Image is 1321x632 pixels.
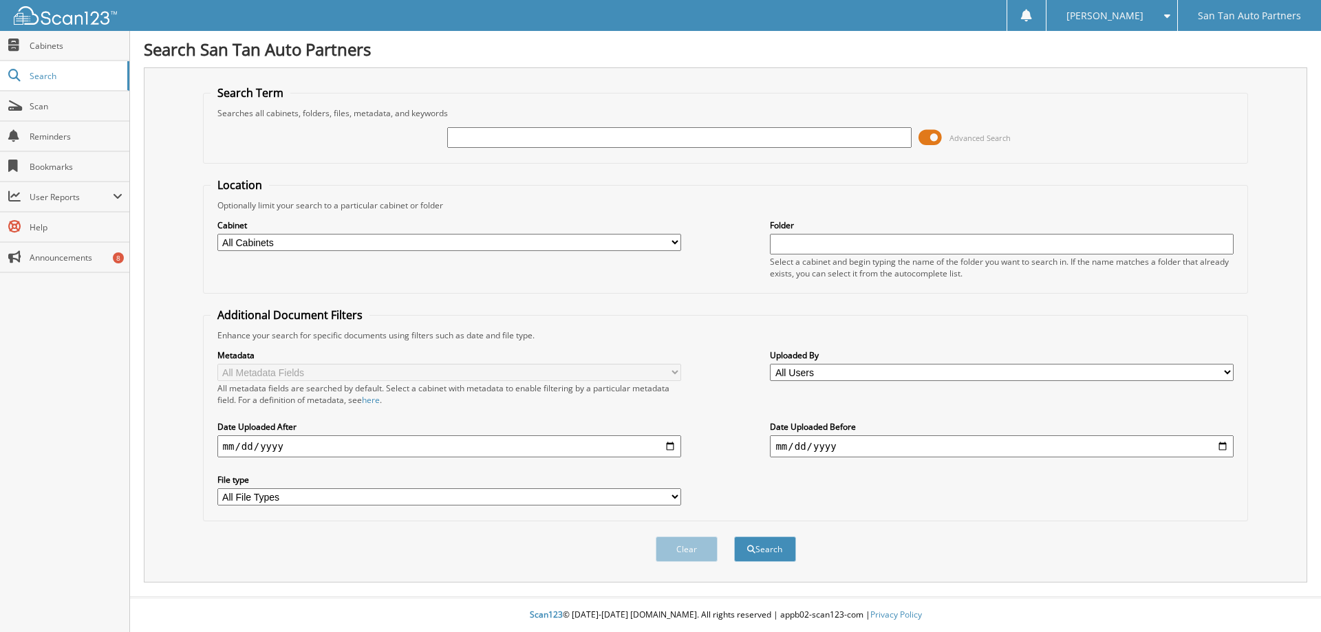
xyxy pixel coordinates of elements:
button: Search [734,536,796,562]
span: San Tan Auto Partners [1198,12,1301,20]
div: © [DATE]-[DATE] [DOMAIN_NAME]. All rights reserved | appb02-scan123-com | [130,598,1321,632]
img: scan123-logo-white.svg [14,6,117,25]
span: Announcements [30,252,122,263]
label: Folder [770,219,1234,231]
span: Search [30,70,120,82]
span: Cabinets [30,40,122,52]
a: Privacy Policy [870,609,922,620]
div: 8 [113,252,124,263]
legend: Search Term [211,85,290,100]
span: Reminders [30,131,122,142]
label: Date Uploaded After [217,421,681,433]
span: Advanced Search [949,133,1011,143]
button: Clear [656,536,718,562]
input: start [217,435,681,457]
div: Select a cabinet and begin typing the name of the folder you want to search in. If the name match... [770,256,1234,279]
legend: Additional Document Filters [211,307,369,323]
label: Metadata [217,349,681,361]
div: All metadata fields are searched by default. Select a cabinet with metadata to enable filtering b... [217,382,681,406]
div: Optionally limit your search to a particular cabinet or folder [211,199,1241,211]
span: Help [30,221,122,233]
label: File type [217,474,681,486]
input: end [770,435,1234,457]
div: Enhance your search for specific documents using filters such as date and file type. [211,329,1241,341]
label: Cabinet [217,219,681,231]
span: Bookmarks [30,161,122,173]
h1: Search San Tan Auto Partners [144,38,1307,61]
legend: Location [211,177,269,193]
a: here [362,394,380,406]
span: [PERSON_NAME] [1066,12,1143,20]
div: Searches all cabinets, folders, files, metadata, and keywords [211,107,1241,119]
label: Uploaded By [770,349,1234,361]
span: User Reports [30,191,113,203]
span: Scan123 [530,609,563,620]
span: Scan [30,100,122,112]
label: Date Uploaded Before [770,421,1234,433]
